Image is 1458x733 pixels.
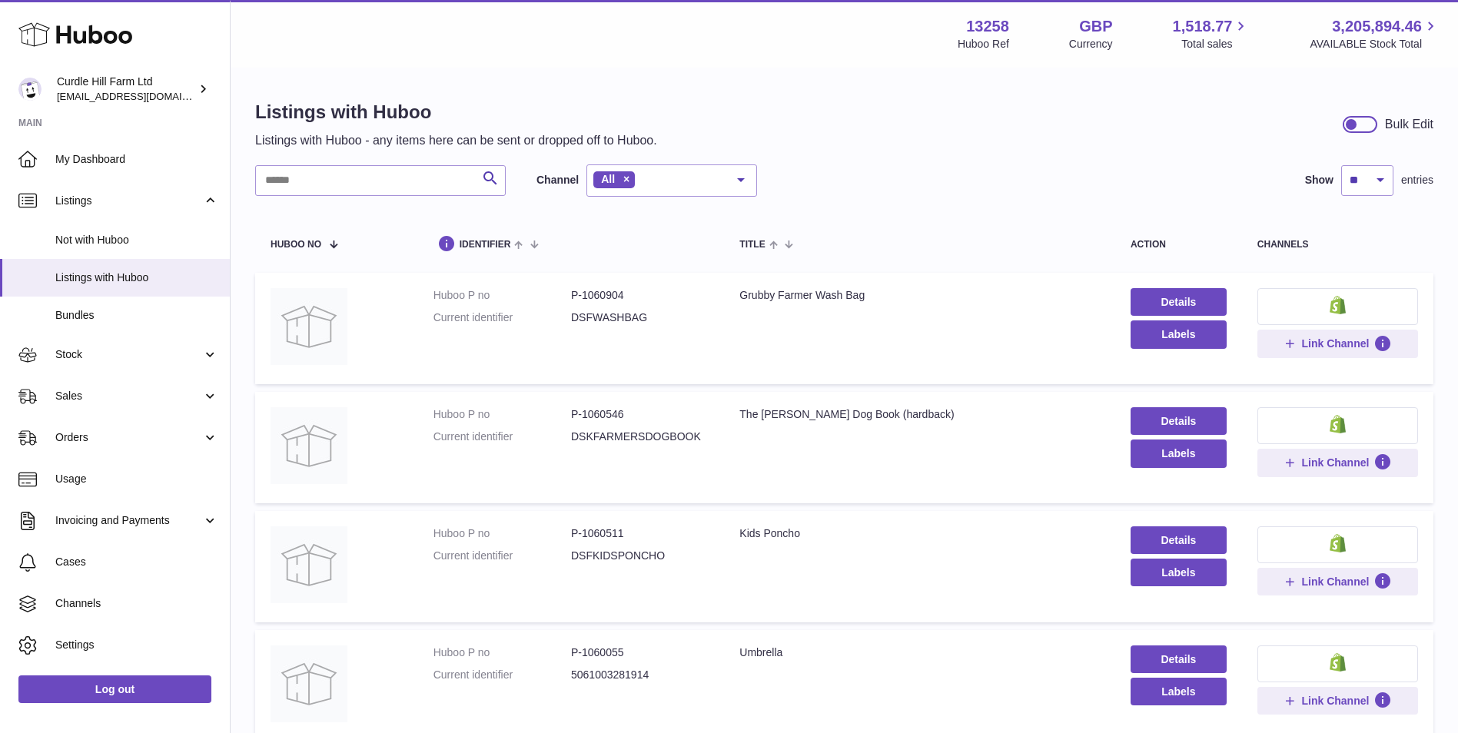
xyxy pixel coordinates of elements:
[255,100,657,124] h1: Listings with Huboo
[271,288,347,365] img: Grubby Farmer Wash Bag
[1330,296,1346,314] img: shopify-small.png
[1301,575,1369,589] span: Link Channel
[1310,16,1440,51] a: 3,205,894.46 AVAILABLE Stock Total
[1131,678,1227,705] button: Labels
[271,240,321,250] span: Huboo no
[1257,240,1418,250] div: channels
[1131,407,1227,435] a: Details
[571,549,709,563] dd: DSFKIDSPONCHO
[739,288,1100,303] div: Grubby Farmer Wash Bag
[739,240,765,250] span: title
[55,194,202,208] span: Listings
[55,596,218,611] span: Channels
[55,430,202,445] span: Orders
[739,645,1100,660] div: Umbrella
[255,132,657,149] p: Listings with Huboo - any items here can be sent or dropped off to Huboo.
[1069,37,1113,51] div: Currency
[1131,288,1227,316] a: Details
[1301,337,1369,350] span: Link Channel
[55,270,218,285] span: Listings with Huboo
[55,513,202,528] span: Invoicing and Payments
[571,288,709,303] dd: P-1060904
[1301,694,1369,708] span: Link Channel
[571,526,709,541] dd: P-1060511
[55,347,202,362] span: Stock
[1401,173,1433,187] span: entries
[1181,37,1250,51] span: Total sales
[433,310,571,325] dt: Current identifier
[433,645,571,660] dt: Huboo P no
[1330,415,1346,433] img: shopify-small.png
[1330,653,1346,672] img: shopify-small.png
[1131,559,1227,586] button: Labels
[1257,568,1418,595] button: Link Channel
[966,16,1009,37] strong: 13258
[571,430,709,444] dd: DSKFARMERSDOGBOOK
[1385,116,1433,133] div: Bulk Edit
[571,310,709,325] dd: DSFWASHBAG
[271,407,347,484] img: The Farmer's Dog Book (hardback)
[571,668,709,682] dd: 5061003281914
[1131,439,1227,467] button: Labels
[433,668,571,682] dt: Current identifier
[55,638,218,652] span: Settings
[433,407,571,422] dt: Huboo P no
[1173,16,1233,37] span: 1,518.77
[18,675,211,703] a: Log out
[1131,320,1227,348] button: Labels
[536,173,579,187] label: Channel
[55,472,218,486] span: Usage
[55,308,218,323] span: Bundles
[1305,173,1333,187] label: Show
[1079,16,1112,37] strong: GBP
[433,430,571,444] dt: Current identifier
[1173,16,1250,51] a: 1,518.77 Total sales
[1257,449,1418,476] button: Link Channel
[958,37,1009,51] div: Huboo Ref
[1131,240,1227,250] div: action
[571,407,709,422] dd: P-1060546
[1131,645,1227,673] a: Details
[1330,534,1346,552] img: shopify-small.png
[1310,37,1440,51] span: AVAILABLE Stock Total
[601,173,615,185] span: All
[571,645,709,660] dd: P-1060055
[1332,16,1422,37] span: 3,205,894.46
[1301,456,1369,469] span: Link Channel
[739,526,1100,541] div: Kids Poncho
[1257,330,1418,357] button: Link Channel
[55,233,218,247] span: Not with Huboo
[271,526,347,603] img: Kids Poncho
[55,152,218,167] span: My Dashboard
[57,75,195,104] div: Curdle Hill Farm Ltd
[18,78,42,101] img: internalAdmin-13258@internal.huboo.com
[433,526,571,541] dt: Huboo P no
[1131,526,1227,554] a: Details
[55,389,202,403] span: Sales
[433,288,571,303] dt: Huboo P no
[55,555,218,569] span: Cases
[739,407,1100,422] div: The [PERSON_NAME] Dog Book (hardback)
[1257,687,1418,715] button: Link Channel
[57,90,226,102] span: [EMAIL_ADDRESS][DOMAIN_NAME]
[433,549,571,563] dt: Current identifier
[460,240,511,250] span: identifier
[271,645,347,722] img: Umbrella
